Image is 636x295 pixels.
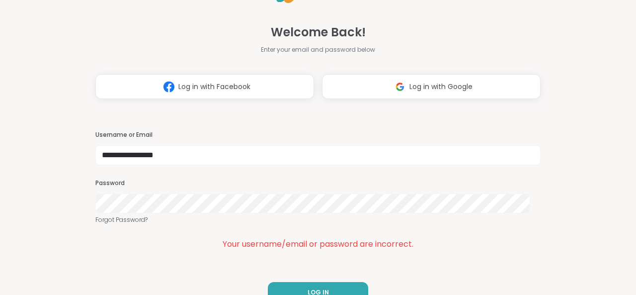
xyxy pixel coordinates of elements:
[95,238,541,250] div: Your username/email or password are incorrect.
[178,82,250,92] span: Log in with Facebook
[95,179,541,188] h3: Password
[322,74,541,99] button: Log in with Google
[409,82,473,92] span: Log in with Google
[391,78,409,96] img: ShareWell Logomark
[95,131,541,139] h3: Username or Email
[95,74,314,99] button: Log in with Facebook
[95,215,541,224] a: Forgot Password?
[159,78,178,96] img: ShareWell Logomark
[271,23,366,41] span: Welcome Back!
[261,45,375,54] span: Enter your email and password below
